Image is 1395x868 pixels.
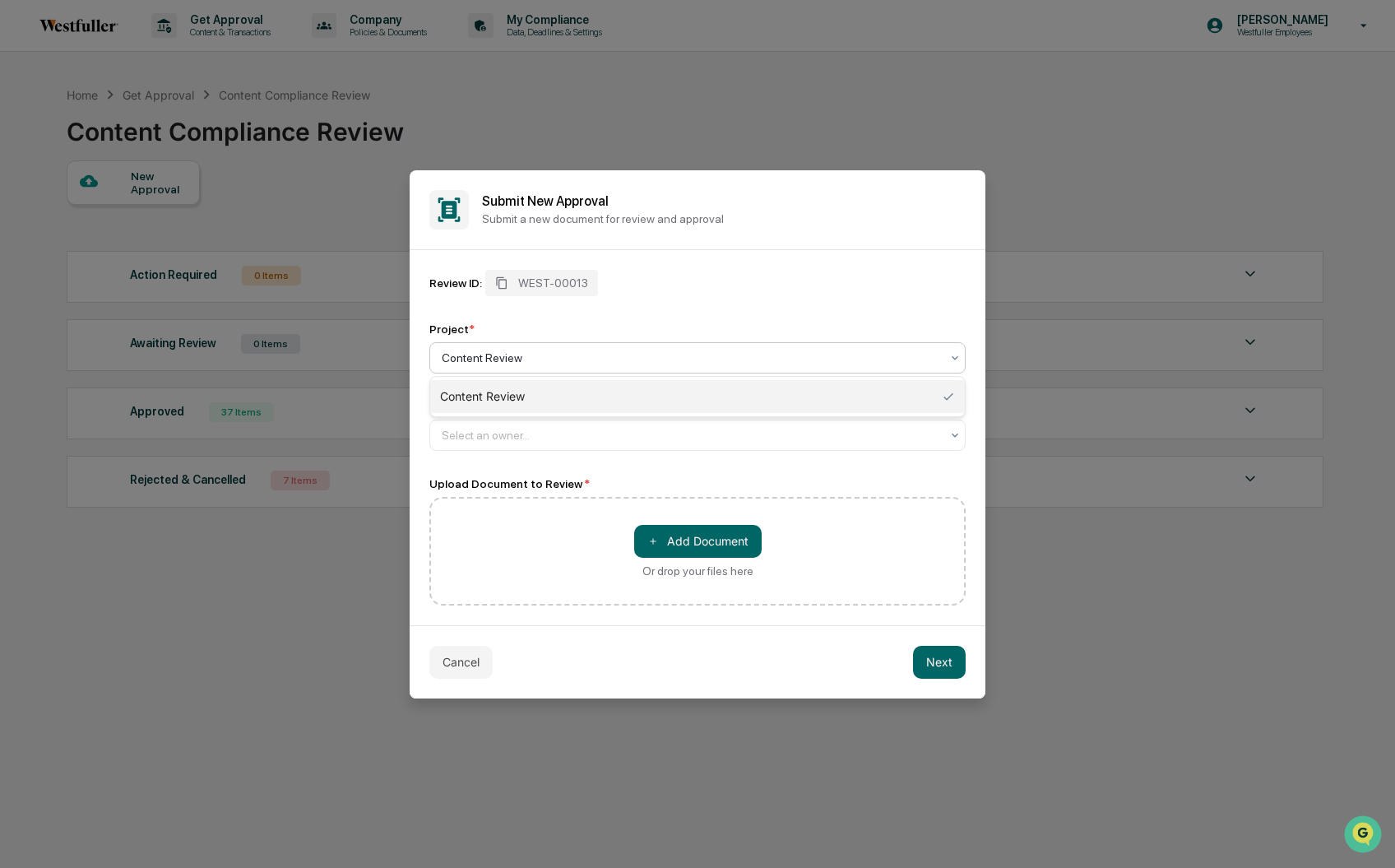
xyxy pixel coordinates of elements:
div: 🗄️ [119,209,132,222]
span: Attestations [136,207,204,224]
h2: Submit New Approval [482,193,966,209]
span: Preclearance [33,207,106,224]
button: Next [913,646,966,679]
p: How can we help? [16,35,299,61]
div: Upload Document to Review [429,477,966,490]
div: Project [429,323,475,336]
button: Start new chat [280,131,299,151]
span: ＋ [647,533,659,549]
iframe: Open customer support [1342,814,1387,858]
button: Or drop your files here [634,525,762,558]
div: Or drop your files here [642,564,753,578]
img: 1746055101610-c473b297-6a78-478c-a979-82029cc54cd1 [16,126,46,155]
a: 🖐️Preclearance [10,201,113,230]
div: 🔎 [16,240,30,253]
div: We're available if you need us! [56,142,208,155]
div: Review ID: [429,276,482,290]
span: Data Lookup [33,239,104,255]
button: Cancel [429,646,493,679]
p: Submit a new document for review and approval [482,212,966,225]
a: 🔎Data Lookup [10,232,110,262]
span: Pylon [164,279,199,291]
div: Content Review [430,380,965,413]
span: WEST-00013 [518,276,588,290]
a: Powered byPylon [116,278,199,291]
div: 🖐️ [16,209,30,222]
a: 🗄️Attestations [113,201,211,230]
div: Start new chat [56,126,270,142]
